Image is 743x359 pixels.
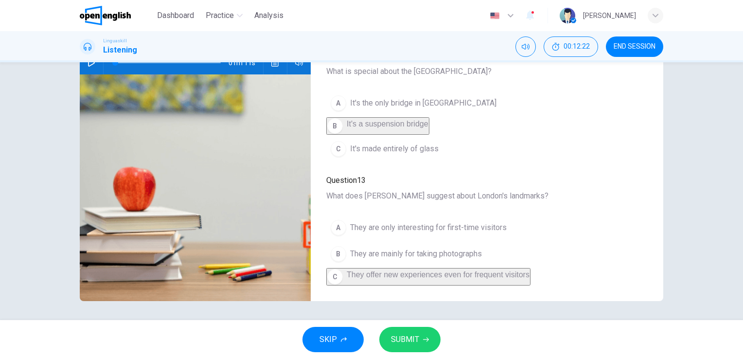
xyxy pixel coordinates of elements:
button: Click to see the audio transcription [267,51,283,74]
span: It's a suspension bridge [347,120,428,128]
button: CIt's made entirely of glass [326,137,443,161]
button: 00:12:22 [544,36,598,57]
button: Analysis [250,7,287,24]
a: OpenEnglish logo [80,6,153,25]
h1: Listening [103,44,137,56]
span: They are only interesting for first-time visitors [350,222,507,233]
span: Analysis [254,10,283,21]
button: BThey are mainly for taking photographs [326,242,486,266]
div: B [331,246,346,262]
span: SKIP [319,333,337,346]
div: A [331,95,346,111]
span: 01m 11s [229,51,263,74]
div: [PERSON_NAME] [583,10,636,21]
span: Practice [206,10,234,21]
div: B [327,118,343,134]
img: en [489,12,501,19]
div: C [327,269,343,285]
div: C [331,141,346,157]
span: It's made entirely of glass [350,143,439,155]
span: Dashboard [157,10,194,21]
span: They offer new experiences even for frequent visitors [347,270,530,279]
img: Listen to Sarah, a tour guide, talking about famous landmarks in London. [80,74,311,301]
button: END SESSION [606,36,663,57]
button: AThey are only interesting for first-time visitors [326,215,511,240]
span: Question 13 [326,175,632,186]
div: Hide [544,36,598,57]
div: A [331,220,346,235]
button: SKIP [302,327,364,352]
button: Dashboard [153,7,198,24]
button: Practice [202,7,247,24]
button: CThey offer new experiences even for frequent visitors [326,268,531,286]
button: AIt's the only bridge in [GEOGRAPHIC_DATA] [326,91,501,115]
img: Profile picture [560,8,575,23]
span: Linguaskill [103,37,127,44]
button: BIt's a suspension bridge [326,117,429,135]
span: 00:12:22 [564,43,590,51]
div: Mute [515,36,536,57]
span: It's the only bridge in [GEOGRAPHIC_DATA] [350,97,496,109]
button: SUBMIT [379,327,441,352]
img: OpenEnglish logo [80,6,131,25]
span: What does [PERSON_NAME] suggest about London's landmarks? [326,190,632,202]
span: END SESSION [614,43,655,51]
span: They are mainly for taking photographs [350,248,482,260]
span: SUBMIT [391,333,419,346]
span: What is special about the [GEOGRAPHIC_DATA]? [326,66,632,77]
